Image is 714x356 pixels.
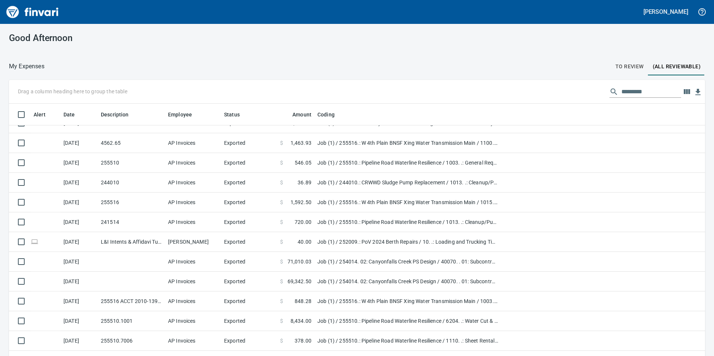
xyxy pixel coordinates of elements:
[18,88,127,95] p: Drag a column heading here to group the table
[98,153,165,173] td: 255510
[221,291,277,311] td: Exported
[280,317,283,325] span: $
[165,272,221,291] td: AP Invoices
[60,252,98,272] td: [DATE]
[63,110,75,119] span: Date
[291,199,311,206] span: 1,592.50
[288,278,311,285] span: 69,342.50
[98,331,165,351] td: 255510.7006
[295,337,311,344] span: 378.00
[98,212,165,232] td: 241514
[224,110,240,119] span: Status
[283,110,311,119] span: Amount
[221,173,277,193] td: Exported
[60,331,98,351] td: [DATE]
[98,232,165,252] td: L&I Intents & Affidavi Tumwater [GEOGRAPHIC_DATA]
[314,173,501,193] td: Job (1) / 244010.: CRWWD Sludge Pump Replacement / 1013. .: Cleanup/Punchlist / 3: Material
[98,193,165,212] td: 255516
[60,311,98,331] td: [DATE]
[98,173,165,193] td: 244010
[295,159,311,166] span: 546.05
[314,272,501,291] td: Job (1) / 254014. 02: Canyonfalls Creek PS Design / 40070. . 01: Subcontractor Engineering Valida...
[280,258,283,265] span: $
[314,193,501,212] td: Job (1) / 255516.: W 4th Plain BNSF Xing Water Transmission Main / 1015. .: Rework Pipe Only / 5:...
[101,110,139,119] span: Description
[101,110,129,119] span: Description
[98,291,165,311] td: 255516 ACCT 2010-1392129
[298,179,311,186] span: 36.89
[60,212,98,232] td: [DATE]
[60,232,98,252] td: [DATE]
[221,331,277,351] td: Exported
[288,258,311,265] span: 71,010.03
[34,110,46,119] span: Alert
[280,199,283,206] span: $
[280,278,283,285] span: $
[280,139,283,147] span: $
[98,133,165,153] td: 4562.65
[314,311,501,331] td: Job (1) / 255510.: Pipeline Road Waterline Resilience / 6204. .: Water Cut & Connect / 4: Subcont...
[165,173,221,193] td: AP Invoices
[168,110,202,119] span: Employee
[295,297,311,305] span: 848.28
[168,110,192,119] span: Employee
[165,311,221,331] td: AP Invoices
[221,153,277,173] td: Exported
[9,62,44,71] p: My Expenses
[165,193,221,212] td: AP Invoices
[9,33,229,43] h3: Good Afternoon
[280,238,283,246] span: $
[60,193,98,212] td: [DATE]
[643,8,688,16] h5: [PERSON_NAME]
[165,212,221,232] td: AP Invoices
[34,110,55,119] span: Alert
[60,153,98,173] td: [DATE]
[692,87,704,98] button: Download Table
[291,317,311,325] span: 8,434.00
[291,139,311,147] span: 1,463.93
[314,133,501,153] td: Job (1) / 255516.: W 4th Plain BNSF Xing Water Transmission Main / 1100. .: Job Shack / 5: Other
[221,133,277,153] td: Exported
[314,153,501,173] td: Job (1) / 255510.: Pipeline Road Waterline Resilience / 1003. .: General Requirements / 5: Other
[165,232,221,252] td: [PERSON_NAME]
[221,252,277,272] td: Exported
[317,110,335,119] span: Coding
[165,153,221,173] td: AP Invoices
[60,133,98,153] td: [DATE]
[314,252,501,272] td: Job (1) / 254014. 02: Canyonfalls Creek PS Design / 40070. . 01: Subcontractor Engineering Valida...
[280,337,283,344] span: $
[31,239,38,244] span: Online transaction
[295,218,311,226] span: 720.00
[221,212,277,232] td: Exported
[98,311,165,331] td: 255510.1001
[60,291,98,311] td: [DATE]
[653,62,701,71] span: (All Reviewable)
[292,110,311,119] span: Amount
[314,291,501,311] td: Job (1) / 255516.: W 4th Plain BNSF Xing Water Transmission Main / 1003. .: General Requirements ...
[224,110,249,119] span: Status
[63,110,85,119] span: Date
[314,232,501,252] td: Job (1) / 252009.: PoV 2024 Berth Repairs / 10. .: Loading and Trucking Timbers / 5: Other
[221,311,277,331] td: Exported
[4,3,60,21] img: Finvari
[280,159,283,166] span: $
[165,291,221,311] td: AP Invoices
[165,252,221,272] td: AP Invoices
[221,232,277,252] td: Exported
[642,6,690,18] button: [PERSON_NAME]
[298,238,311,246] span: 40.00
[165,331,221,351] td: AP Invoices
[280,218,283,226] span: $
[9,62,44,71] nav: breadcrumb
[681,86,692,97] button: Choose columns to display
[280,297,283,305] span: $
[221,272,277,291] td: Exported
[314,331,501,351] td: Job (1) / 255510.: Pipeline Road Waterline Resilience / 1110. .: Sheet Rental (ea) / 5: Other
[317,110,344,119] span: Coding
[280,179,283,186] span: $
[165,133,221,153] td: AP Invoices
[615,62,644,71] span: To Review
[221,193,277,212] td: Exported
[60,272,98,291] td: [DATE]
